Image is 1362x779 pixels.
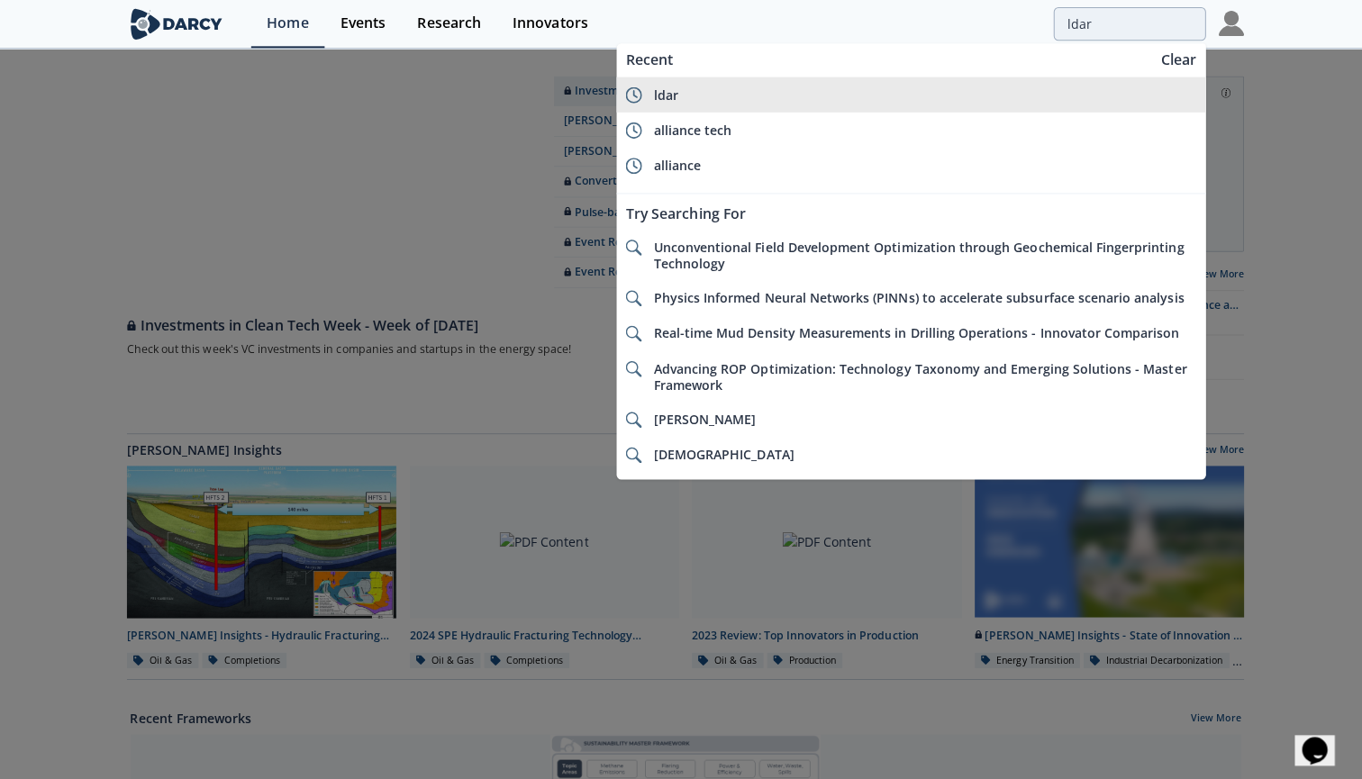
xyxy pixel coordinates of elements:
img: icon [622,86,638,103]
img: icon [622,444,638,460]
img: icon [622,409,638,425]
img: icon [622,238,638,254]
input: Advanced Search [1047,7,1198,41]
span: alliance tech [649,121,727,138]
span: Physics Informed Neural Networks (PINNs) to accelerate subsurface scenario analysis [649,287,1176,304]
img: Profile [1211,11,1236,36]
img: icon [622,358,638,375]
span: alliance [649,156,696,173]
span: Advancing ROP Optimization: Technology Taxonomy and Emerging Solutions - Master Framework [649,358,1179,391]
div: Home [265,16,306,31]
div: Events [338,16,383,31]
div: Clear [1148,50,1195,70]
img: icon [622,323,638,340]
div: Try Searching For [613,195,1198,229]
img: icon [622,157,638,173]
img: logo-wide.svg [126,8,224,40]
div: Research [414,16,477,31]
span: Real-time Mud Density Measurements in Drilling Operations - Innovator Comparison [649,322,1172,340]
img: icon [622,122,638,138]
span: Unconventional Field Development Optimization through Geochemical Fingerprinting Technology [649,237,1176,270]
img: icon [622,288,638,304]
span: ldar [649,86,674,103]
div: Innovators [509,16,584,31]
span: [DEMOGRAPHIC_DATA] [649,443,789,460]
iframe: chat widget [1286,707,1344,761]
div: Recent [613,43,1144,77]
span: [PERSON_NAME] [649,408,751,425]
